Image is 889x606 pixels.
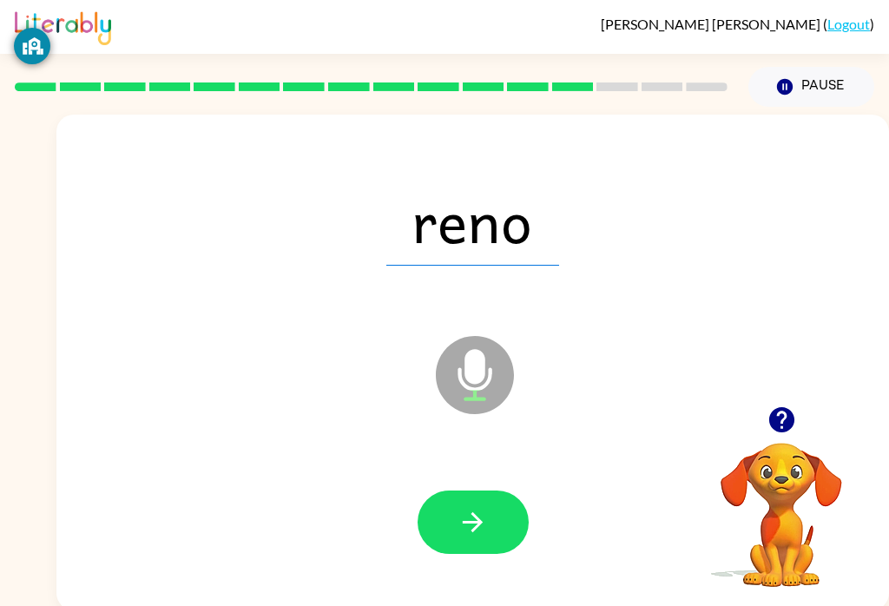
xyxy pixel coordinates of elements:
[601,16,823,32] span: [PERSON_NAME] [PERSON_NAME]
[748,67,874,107] button: Pause
[601,16,874,32] div: ( )
[386,175,559,266] span: reno
[695,416,868,590] video: Your browser must support playing .mp4 files to use Literably. Please try using another browser.
[14,28,50,64] button: GoGuardian Privacy Information
[15,7,111,45] img: Literably
[827,16,870,32] a: Logout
